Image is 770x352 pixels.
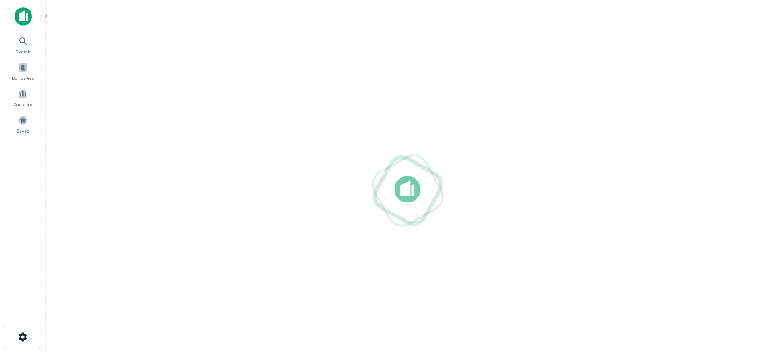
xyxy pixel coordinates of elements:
a: Borrowers [3,59,43,83]
a: Search [3,32,43,57]
span: Search [15,48,31,55]
a: Saved [3,112,43,136]
span: Contacts [14,101,32,108]
a: Contacts [3,85,43,110]
span: Borrowers [12,74,34,82]
span: Saved [16,127,30,135]
img: capitalize-icon.png [15,7,32,26]
iframe: Chat Widget [724,279,770,323]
